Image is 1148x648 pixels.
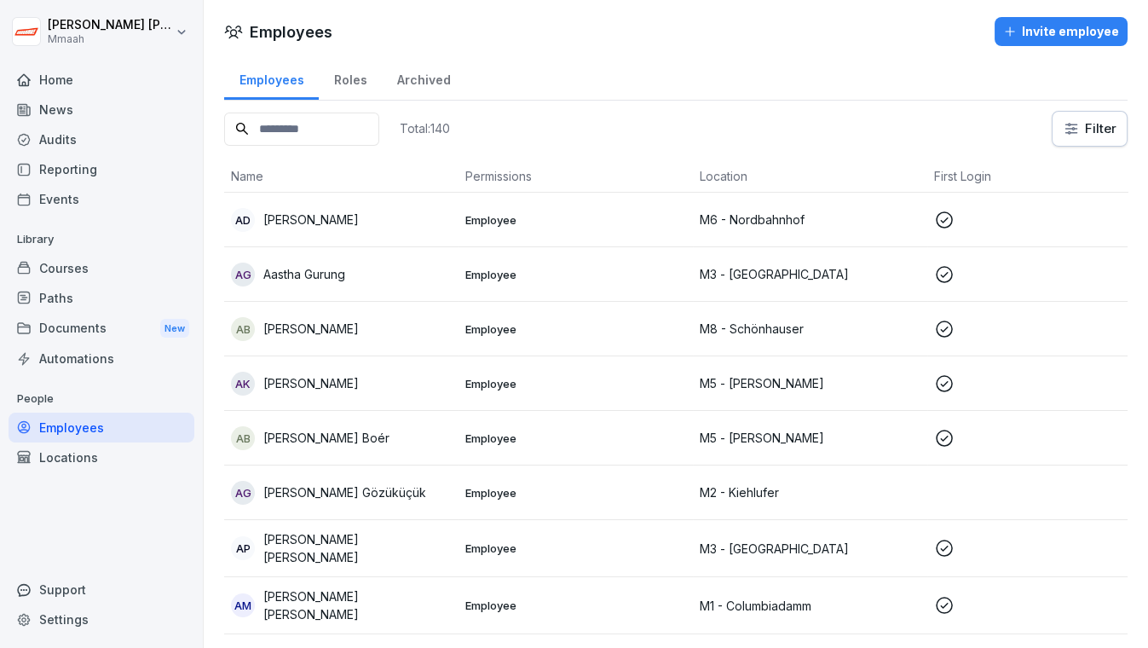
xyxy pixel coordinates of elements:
[9,605,194,634] a: Settings
[465,267,686,282] p: Employee
[700,265,920,283] p: M3 - [GEOGRAPHIC_DATA]
[465,376,686,391] p: Employee
[9,154,194,184] a: Reporting
[995,17,1128,46] button: Invite employee
[700,597,920,615] p: M1 - Columbiadamm
[693,160,927,193] th: Location
[263,320,359,338] p: [PERSON_NAME]
[700,374,920,392] p: M5 - [PERSON_NAME]
[48,18,172,32] p: [PERSON_NAME] [PERSON_NAME]
[9,283,194,313] a: Paths
[1003,22,1119,41] div: Invite employee
[9,575,194,605] div: Support
[231,426,255,450] div: AB
[263,429,389,447] p: [PERSON_NAME] Boér
[700,429,920,447] p: M5 - [PERSON_NAME]
[263,530,452,566] p: [PERSON_NAME] [PERSON_NAME]
[9,253,194,283] a: Courses
[9,344,194,373] a: Automations
[382,56,465,100] a: Archived
[700,211,920,229] p: M6 - Nordbahnhof
[9,65,194,95] a: Home
[465,431,686,446] p: Employee
[700,540,920,558] p: M3 - [GEOGRAPHIC_DATA]
[1053,112,1127,146] button: Filter
[263,265,345,283] p: Aastha Gurung
[9,184,194,214] a: Events
[9,313,194,344] div: Documents
[231,536,255,560] div: AP
[465,485,686,500] p: Employee
[48,33,172,45] p: Mmaah
[9,226,194,253] p: Library
[231,263,255,286] div: AG
[263,374,359,392] p: [PERSON_NAME]
[231,372,255,396] div: AK
[224,56,319,100] a: Employees
[459,160,693,193] th: Permissions
[9,443,194,472] a: Locations
[465,541,686,556] p: Employee
[9,313,194,344] a: DocumentsNew
[319,56,382,100] a: Roles
[465,321,686,337] p: Employee
[250,20,332,43] h1: Employees
[465,212,686,228] p: Employee
[700,483,920,501] p: M2 - Kiehlufer
[9,413,194,443] a: Employees
[224,160,459,193] th: Name
[1063,120,1116,137] div: Filter
[160,319,189,338] div: New
[400,120,450,136] p: Total: 140
[231,593,255,617] div: AM
[231,481,255,505] div: AG
[700,320,920,338] p: M8 - Schönhauser
[231,317,255,341] div: AB
[9,95,194,124] a: News
[263,483,426,501] p: [PERSON_NAME] Gözüküçük
[263,211,359,229] p: [PERSON_NAME]
[465,598,686,613] p: Employee
[231,208,255,232] div: AD
[9,385,194,413] p: People
[263,587,452,623] p: [PERSON_NAME] [PERSON_NAME]
[9,124,194,154] a: Audits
